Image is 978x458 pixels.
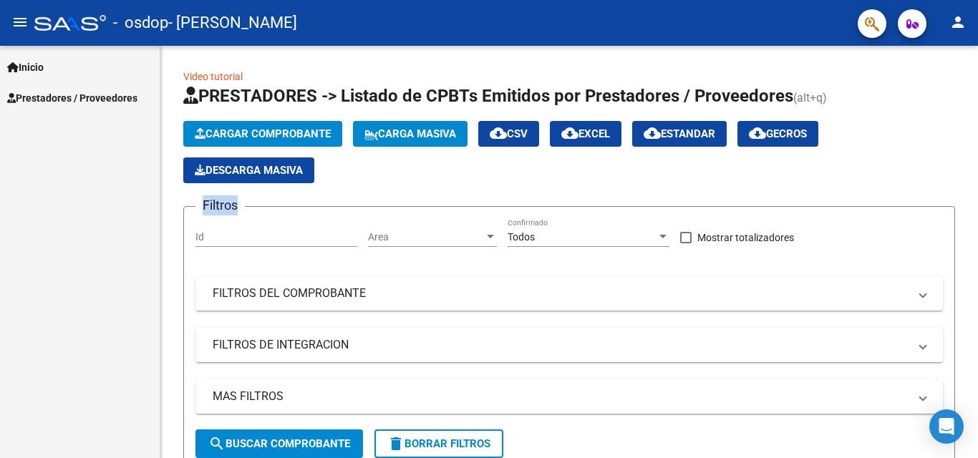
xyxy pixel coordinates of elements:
span: EXCEL [561,127,610,140]
mat-panel-title: FILTROS DE INTEGRACION [213,337,909,353]
mat-expansion-panel-header: FILTROS DE INTEGRACION [195,328,943,362]
span: Estandar [644,127,715,140]
span: Todos [508,231,535,243]
span: Cargar Comprobante [195,127,331,140]
div: Open Intercom Messenger [929,409,964,444]
span: Descarga Masiva [195,164,303,177]
mat-panel-title: MAS FILTROS [213,389,909,404]
mat-expansion-panel-header: MAS FILTROS [195,379,943,414]
span: Inicio [7,59,44,75]
mat-expansion-panel-header: FILTROS DEL COMPROBANTE [195,276,943,311]
span: (alt+q) [793,91,827,104]
span: - osdop [113,7,168,39]
span: Prestadores / Proveedores [7,90,137,106]
mat-icon: menu [11,14,29,31]
h3: Filtros [195,195,245,215]
span: CSV [490,127,528,140]
button: EXCEL [550,121,621,147]
button: Carga Masiva [353,121,468,147]
button: Estandar [632,121,727,147]
span: - [PERSON_NAME] [168,7,297,39]
span: Borrar Filtros [387,437,490,450]
span: Mostrar totalizadores [697,229,794,246]
button: Descarga Masiva [183,157,314,183]
a: Video tutorial [183,71,243,82]
mat-icon: cloud_download [561,125,578,142]
mat-icon: cloud_download [749,125,766,142]
span: PRESTADORES -> Listado de CPBTs Emitidos por Prestadores / Proveedores [183,86,793,106]
span: Gecros [749,127,807,140]
app-download-masive: Descarga masiva de comprobantes (adjuntos) [183,157,314,183]
span: Buscar Comprobante [208,437,350,450]
button: Buscar Comprobante [195,429,363,458]
mat-icon: search [208,435,226,452]
button: Borrar Filtros [374,429,503,458]
button: Gecros [737,121,818,147]
mat-icon: person [949,14,967,31]
span: Area [368,231,484,243]
mat-icon: delete [387,435,405,452]
mat-panel-title: FILTROS DEL COMPROBANTE [213,286,909,301]
span: Carga Masiva [364,127,456,140]
mat-icon: cloud_download [644,125,661,142]
button: Cargar Comprobante [183,121,342,147]
button: CSV [478,121,539,147]
mat-icon: cloud_download [490,125,507,142]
